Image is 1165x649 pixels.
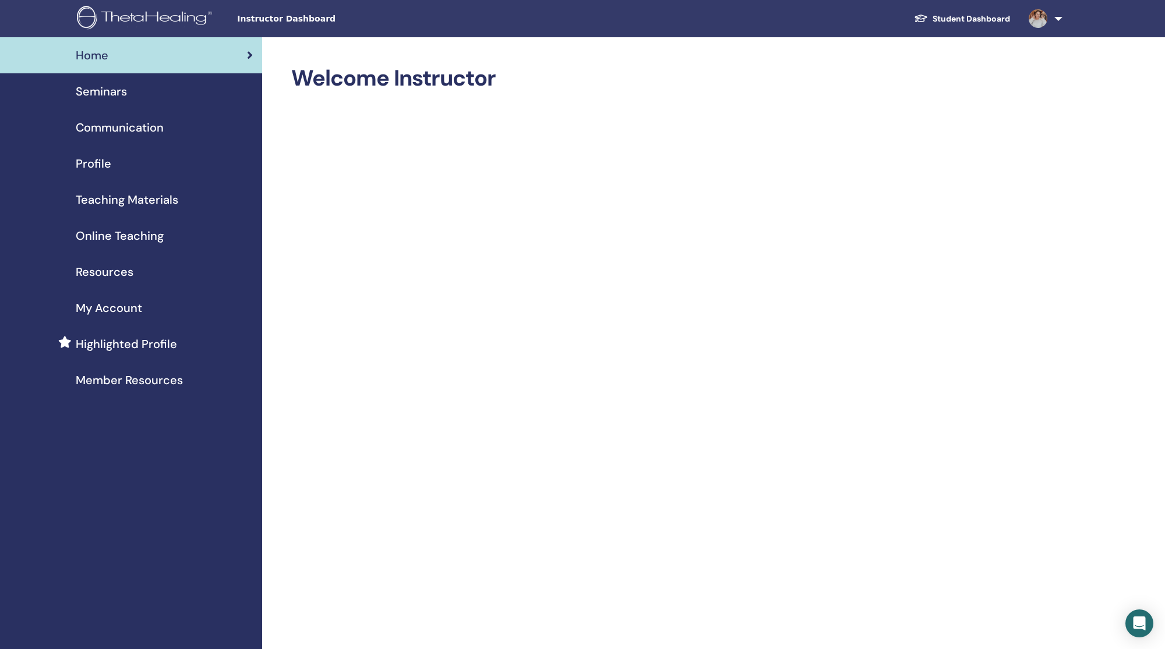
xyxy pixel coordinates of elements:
h2: Welcome Instructor [291,65,1031,92]
img: default.jpg [1029,9,1047,28]
span: Communication [76,119,164,136]
img: graduation-cap-white.svg [914,13,928,23]
span: Home [76,47,108,64]
span: Member Resources [76,371,183,389]
span: Resources [76,263,133,281]
a: Student Dashboard [905,8,1019,30]
span: Seminars [76,83,127,100]
span: Teaching Materials [76,191,178,208]
span: Profile [76,155,111,172]
img: logo.png [77,6,216,32]
div: Open Intercom Messenger [1125,609,1153,637]
span: Instructor Dashboard [237,13,412,25]
span: My Account [76,299,142,317]
span: Online Teaching [76,227,164,244]
span: Highlighted Profile [76,335,177,353]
